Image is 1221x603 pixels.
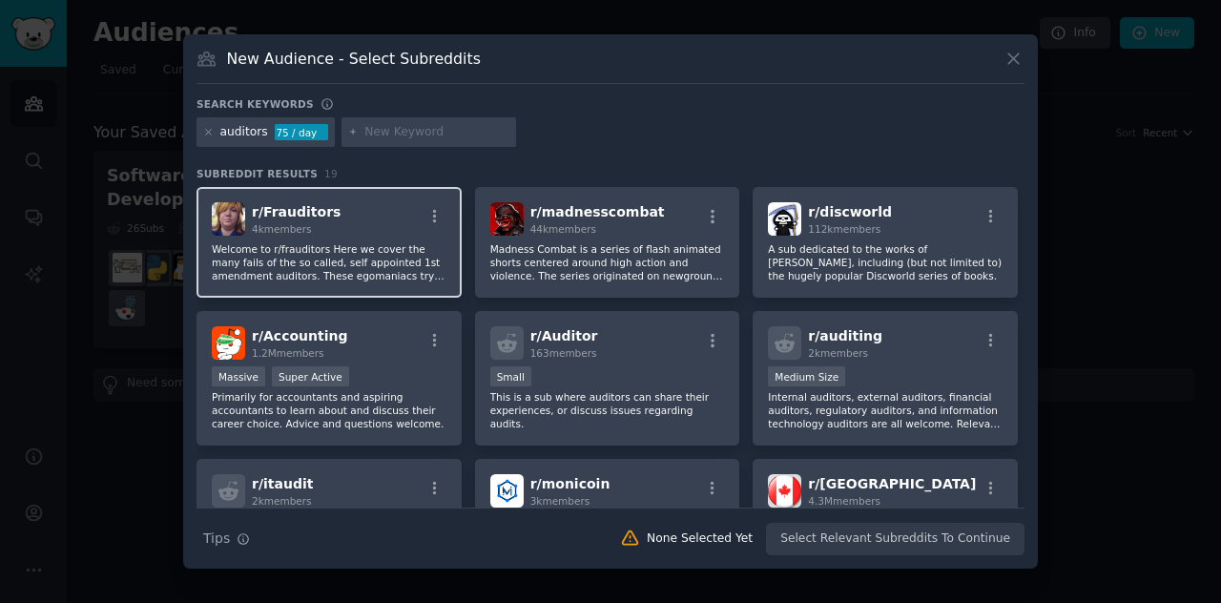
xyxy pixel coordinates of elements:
[808,204,892,219] span: r/ discworld
[364,124,509,141] input: New Keyword
[490,366,531,386] div: Small
[252,204,341,219] span: r/ Frauditors
[768,390,1003,430] p: Internal auditors, external auditors, financial auditors, regulatory auditors, and information te...
[252,495,312,507] span: 2k members
[530,495,590,507] span: 3k members
[272,366,349,386] div: Super Active
[212,242,446,282] p: Welcome to r/frauditors Here we cover the many fails of the so called, self appointed 1st amendme...
[252,223,312,235] span: 4k members
[808,223,880,235] span: 112k members
[203,529,230,549] span: Tips
[490,202,524,236] img: madnesscombat
[212,366,265,386] div: Massive
[220,124,268,141] div: auditors
[197,167,318,180] span: Subreddit Results
[808,347,868,359] span: 2k members
[275,124,328,141] div: 75 / day
[212,326,245,360] img: Accounting
[197,97,314,111] h3: Search keywords
[768,366,845,386] div: Medium Size
[490,242,725,282] p: Madness Combat is a series of flash animated shorts centered around high action and violence. The...
[212,202,245,236] img: Frauditors
[808,476,976,491] span: r/ [GEOGRAPHIC_DATA]
[252,476,313,491] span: r/ itaudit
[490,390,725,430] p: This is a sub where auditors can share their experiences, or discuss issues regarding audits.
[808,328,882,343] span: r/ auditing
[197,522,257,555] button: Tips
[252,328,348,343] span: r/ Accounting
[808,495,880,507] span: 4.3M members
[490,474,524,508] img: monicoin
[530,204,665,219] span: r/ madnesscombat
[768,474,801,508] img: canada
[530,476,610,491] span: r/ monicoin
[768,202,801,236] img: discworld
[252,347,324,359] span: 1.2M members
[530,328,598,343] span: r/ Auditor
[647,530,753,548] div: None Selected Yet
[324,168,338,179] span: 19
[530,223,596,235] span: 44k members
[768,242,1003,282] p: A sub dedicated to the works of [PERSON_NAME], including (but not limited to) the hugely popular ...
[227,49,481,69] h3: New Audience - Select Subreddits
[212,390,446,430] p: Primarily for accountants and aspiring accountants to learn about and discuss their career choice...
[530,347,597,359] span: 163 members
